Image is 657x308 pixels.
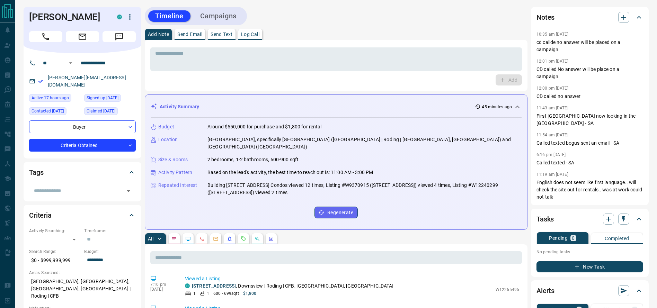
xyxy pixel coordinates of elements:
[117,15,122,19] div: condos.ca
[48,75,126,88] a: [PERSON_NAME][EMAIL_ADDRESS][DOMAIN_NAME]
[158,136,178,143] p: Location
[29,11,107,22] h1: [PERSON_NAME]
[536,159,643,166] p: Called texted - SA
[29,228,81,234] p: Actively Searching:
[193,10,243,22] button: Campaigns
[32,108,64,115] span: Contacted [DATE]
[536,285,554,296] h2: Alerts
[87,94,118,101] span: Signed up [DATE]
[29,94,81,104] div: Mon Oct 13 2025
[185,275,519,282] p: Viewed a Listing
[241,32,259,37] p: Log Call
[29,207,136,224] div: Criteria
[199,236,205,242] svg: Calls
[536,112,643,127] p: First [GEOGRAPHIC_DATA] now looking in the [GEOGRAPHIC_DATA] - SA
[536,39,643,53] p: cd callde no answer will be placed on a campaign.
[536,133,568,137] p: 11:54 am [DATE]
[536,179,643,201] p: English does not seem like first language.. will check the site out for rentals.. was at work cou...
[171,236,177,242] svg: Notes
[536,66,643,80] p: CD called No answer will be place on a campaign.
[536,211,643,227] div: Tasks
[207,290,209,297] p: 1
[211,32,233,37] p: Send Text
[29,120,136,133] div: Buyer
[536,32,568,37] p: 10:35 am [DATE]
[103,31,136,42] span: Message
[185,236,191,242] svg: Lead Browsing Activity
[192,283,236,289] a: [STREET_ADDRESS]
[148,10,190,22] button: Timeline
[536,106,568,110] p: 11:43 am [DATE]
[84,94,136,104] div: Sun Jul 05 2015
[496,287,519,293] p: W12265495
[29,210,52,221] h2: Criteria
[29,255,81,266] p: $0 - $999,999,999
[32,94,69,101] span: Active 17 hours ago
[536,86,568,91] p: 12:00 pm [DATE]
[536,261,643,272] button: New Task
[482,104,512,110] p: 45 minutes ago
[255,236,260,242] svg: Opportunities
[150,282,175,287] p: 7:10 pm
[150,287,175,292] p: [DATE]
[314,207,358,218] button: Regenerate
[536,59,568,64] p: 12:01 pm [DATE]
[536,172,568,177] p: 11:19 am [DATE]
[84,228,136,234] p: Timeframe:
[207,169,373,176] p: Based on the lead's activity, the best time to reach out is: 11:00 AM - 3:00 PM
[87,108,115,115] span: Claimed [DATE]
[29,31,62,42] span: Call
[549,236,568,241] p: Pending
[29,107,81,117] div: Tue May 13 2025
[29,164,136,181] div: Tags
[536,139,643,147] p: Called texted bogus sent an email - SA
[268,236,274,242] svg: Agent Actions
[29,276,136,302] p: [GEOGRAPHIC_DATA], [GEOGRAPHIC_DATA], [GEOGRAPHIC_DATA], [GEOGRAPHIC_DATA] | Roding | CFB
[29,167,43,178] h2: Tags
[213,236,219,242] svg: Emails
[536,93,643,100] p: CD called no answer
[29,270,136,276] p: Areas Searched:
[158,123,174,130] p: Budget
[536,247,643,257] p: No pending tasks
[605,236,629,241] p: Completed
[29,248,81,255] p: Search Range:
[124,186,133,196] button: Open
[207,123,322,130] p: Around $550,000 for purchase and $1,800 for rental
[213,290,239,297] p: 600 - 699 sqft
[158,169,192,176] p: Activity Pattern
[185,283,190,288] div: condos.ca
[536,152,566,157] p: 6:16 pm [DATE]
[536,214,554,225] h2: Tasks
[177,32,202,37] p: Send Email
[572,236,575,241] p: 0
[207,182,522,196] p: Building [STREET_ADDRESS] Condos viewed 12 times, Listing #W9370915 ([STREET_ADDRESS]) viewed 4 t...
[192,282,394,290] p: , Downsview | Roding | CFB, [GEOGRAPHIC_DATA], [GEOGRAPHIC_DATA]
[207,156,299,163] p: 2 bedrooms, 1-2 bathrooms, 600-900 sqft
[66,59,75,67] button: Open
[227,236,232,242] svg: Listing Alerts
[241,236,246,242] svg: Requests
[148,236,153,241] p: All
[158,156,188,163] p: Size & Rooms
[536,12,554,23] h2: Notes
[160,103,199,110] p: Activity Summary
[158,182,197,189] p: Repeated Interest
[84,248,136,255] p: Budget:
[84,107,136,117] div: Fri Feb 21 2025
[193,290,196,297] p: 1
[243,290,257,297] p: $1,800
[29,139,136,152] div: Criteria Obtained
[38,79,43,84] svg: Email Verified
[207,136,522,151] p: [GEOGRAPHIC_DATA], specifically [GEOGRAPHIC_DATA] ([GEOGRAPHIC_DATA] | Roding | [GEOGRAPHIC_DATA]...
[151,100,522,113] div: Activity Summary45 minutes ago
[536,282,643,299] div: Alerts
[536,9,643,26] div: Notes
[66,31,99,42] span: Email
[148,32,169,37] p: Add Note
